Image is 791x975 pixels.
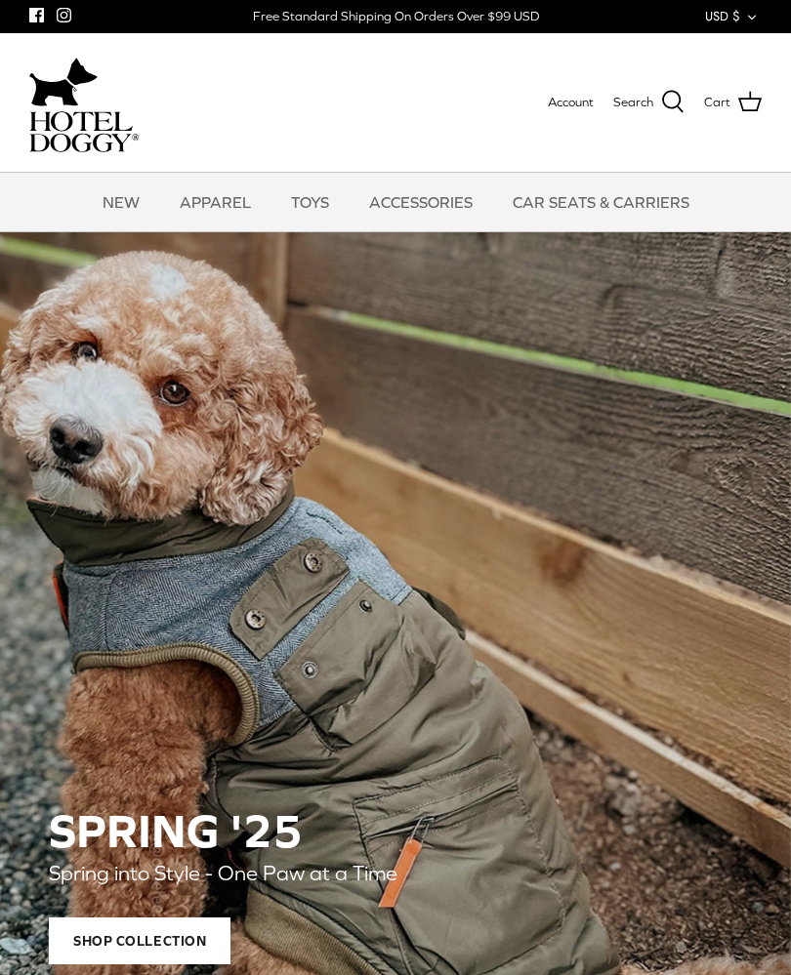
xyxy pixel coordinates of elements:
a: TOYS [273,173,347,231]
a: APPAREL [162,173,269,231]
p: Spring into Style - One Paw at a Time [49,857,742,891]
a: Account [548,93,594,113]
span: Cart [704,93,730,113]
a: Search [613,90,685,115]
div: Free Standard Shipping On Orders Over $99 USD [253,8,539,25]
a: Cart [704,90,762,115]
h2: SPRING '25 [49,805,742,857]
a: NEW [85,173,157,231]
a: hoteldoggycom [29,53,139,152]
span: Search [613,93,653,113]
a: Free Standard Shipping On Orders Over $99 USD [253,2,539,31]
img: dog-icon.svg [29,53,98,111]
span: Account [548,95,594,109]
a: Facebook [29,8,44,22]
span: Shop Collection [49,917,230,964]
a: ACCESSORIES [352,173,490,231]
a: CAR SEATS & CARRIERS [495,173,707,231]
a: Instagram [57,8,71,22]
img: hoteldoggycom [29,111,139,152]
